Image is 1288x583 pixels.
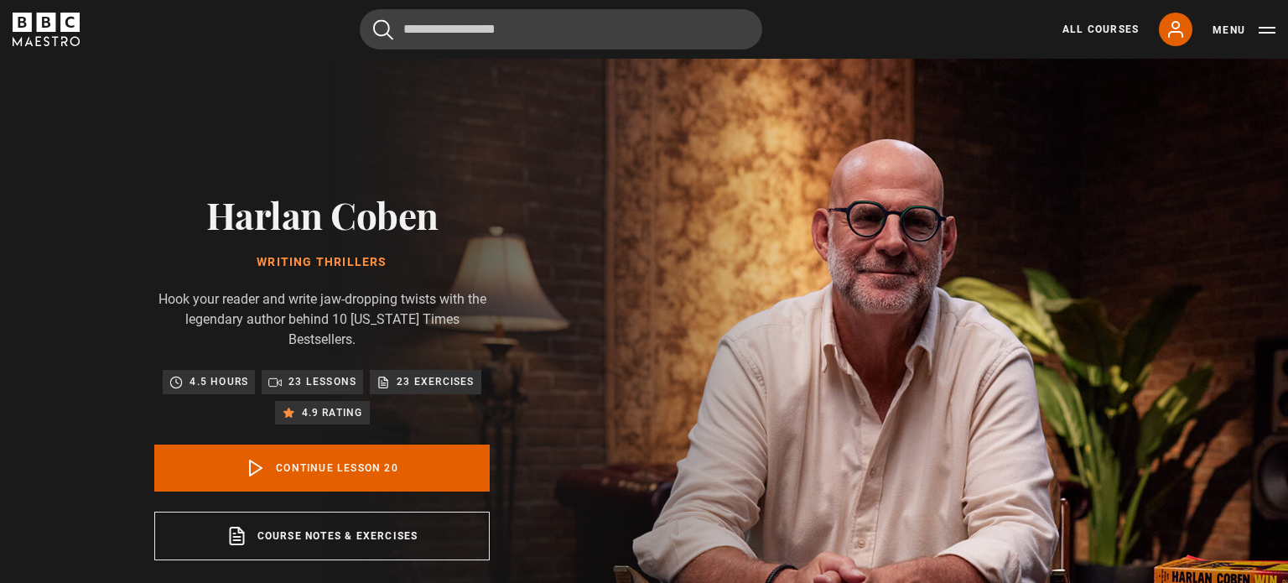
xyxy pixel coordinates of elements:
[1213,22,1275,39] button: Toggle navigation
[13,13,80,46] svg: BBC Maestro
[154,256,490,269] h1: Writing Thrillers
[1062,22,1139,37] a: All Courses
[154,193,490,236] h2: Harlan Coben
[154,445,490,492] a: Continue lesson 20
[288,373,356,390] p: 23 lessons
[360,9,762,49] input: Search
[302,404,363,421] p: 4.9 rating
[154,512,490,560] a: Course notes & exercises
[154,289,490,350] p: Hook your reader and write jaw-dropping twists with the legendary author behind 10 [US_STATE] Tim...
[190,373,248,390] p: 4.5 hours
[397,373,474,390] p: 23 exercises
[373,19,393,40] button: Submit the search query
